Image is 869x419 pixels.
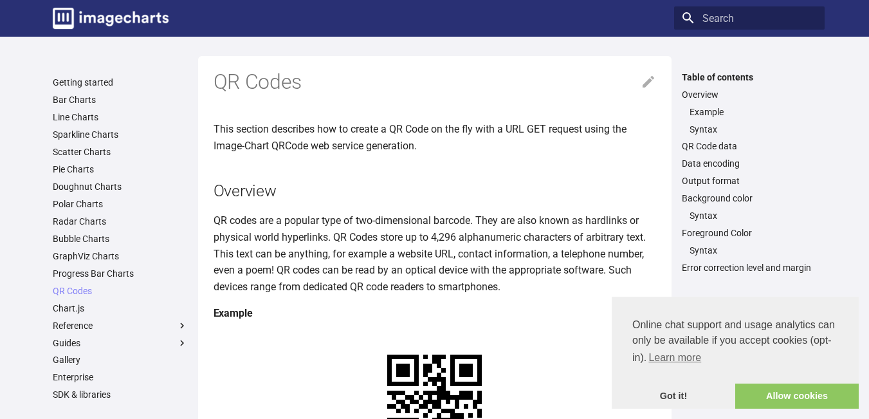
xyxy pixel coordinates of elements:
[53,250,188,262] a: GraphViz Charts
[53,371,188,383] a: Enterprise
[674,71,825,274] nav: Table of contents
[53,320,188,331] label: Reference
[674,6,825,30] input: Search
[53,216,188,227] a: Radar Charts
[612,297,859,409] div: cookieconsent
[735,384,859,409] a: allow cookies
[690,106,817,118] a: Example
[53,94,188,106] a: Bar Charts
[682,89,817,100] a: Overview
[214,69,656,96] h1: QR Codes
[53,354,188,366] a: Gallery
[53,285,188,297] a: QR Codes
[214,180,656,202] h2: Overview
[53,146,188,158] a: Scatter Charts
[53,268,188,279] a: Progress Bar Charts
[53,389,188,400] a: SDK & libraries
[53,77,188,88] a: Getting started
[682,262,817,274] a: Error correction level and margin
[690,245,817,256] a: Syntax
[682,175,817,187] a: Output format
[632,317,838,368] span: Online chat support and usage analytics can only be available if you accept cookies (opt-in).
[682,106,817,135] nav: Overview
[53,337,188,349] label: Guides
[53,8,169,29] img: logo
[682,192,817,204] a: Background color
[214,212,656,295] p: QR codes are a popular type of two-dimensional barcode. They are also known as hardlinks or physi...
[682,140,817,152] a: QR Code data
[690,124,817,135] a: Syntax
[612,384,735,409] a: dismiss cookie message
[682,245,817,256] nav: Foreground Color
[53,129,188,140] a: Sparkline Charts
[214,121,656,154] p: This section describes how to create a QR Code on the fly with a URL GET request using the Image-...
[682,158,817,169] a: Data encoding
[682,210,817,221] nav: Background color
[690,210,817,221] a: Syntax
[53,163,188,175] a: Pie Charts
[214,305,656,322] h4: Example
[53,233,188,245] a: Bubble Charts
[674,71,825,83] label: Table of contents
[48,3,174,34] a: Image-Charts documentation
[682,227,817,239] a: Foreground Color
[53,181,188,192] a: Doughnut Charts
[646,348,703,368] a: learn more about cookies
[53,111,188,123] a: Line Charts
[53,198,188,210] a: Polar Charts
[53,303,188,314] a: Chart.js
